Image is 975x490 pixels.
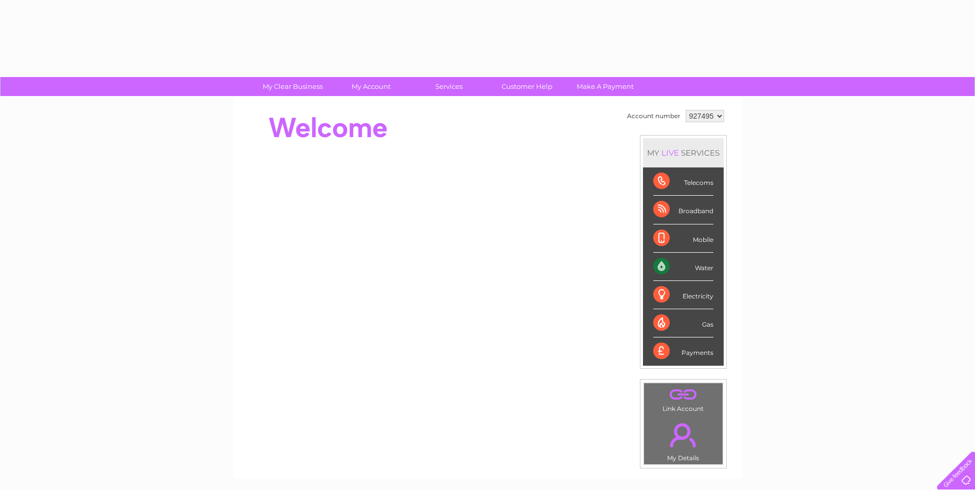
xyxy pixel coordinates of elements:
div: Payments [653,337,713,365]
a: My Account [328,77,413,96]
a: Make A Payment [563,77,648,96]
div: Water [653,253,713,281]
div: LIVE [659,148,681,158]
div: Mobile [653,224,713,253]
div: Broadband [653,196,713,224]
div: Telecoms [653,167,713,196]
td: My Details [643,414,723,465]
a: Customer Help [485,77,569,96]
a: . [647,386,720,404]
div: Gas [653,309,713,337]
td: Account number [624,107,683,125]
a: . [647,417,720,453]
a: My Clear Business [250,77,335,96]
a: Services [407,77,491,96]
div: MY SERVICES [643,138,724,167]
div: Electricity [653,281,713,309]
td: Link Account [643,383,723,415]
